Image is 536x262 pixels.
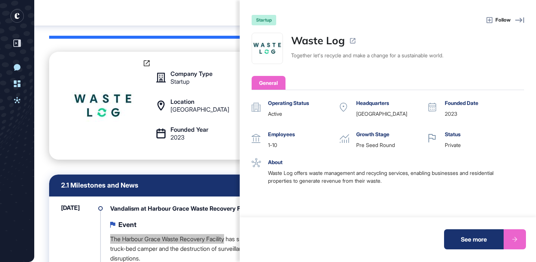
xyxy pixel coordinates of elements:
[268,99,309,107] span: Operating Status
[259,79,278,87] div: General
[268,130,295,138] span: Employees
[252,33,283,64] a: Waste Log-logo
[252,33,283,64] img: Waste Log-logo
[252,196,517,213] div: Funding History
[356,130,389,138] span: Growth Stage
[291,51,443,59] div: Together let's recycle and make a change for a sustainable world.
[268,141,340,149] div: 1-10
[268,110,340,118] div: active
[445,110,517,118] div: 2023
[445,130,460,138] span: Status
[268,169,517,185] div: Waste Log offers waste management and recycling services, enabling businesses and residential pro...
[268,158,517,166] div: About
[356,141,428,149] div: Pre Seed Round
[356,99,389,107] span: Headquarters
[495,16,511,24] span: Follow
[445,141,517,149] div: private
[252,15,276,25] div: startup
[444,229,526,249] a: See more
[291,33,345,48] a: Waste Log
[356,110,428,118] div: [GEOGRAPHIC_DATA]
[444,229,504,249] div: See more
[486,16,511,24] button: Follow
[445,99,478,107] span: Founded Date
